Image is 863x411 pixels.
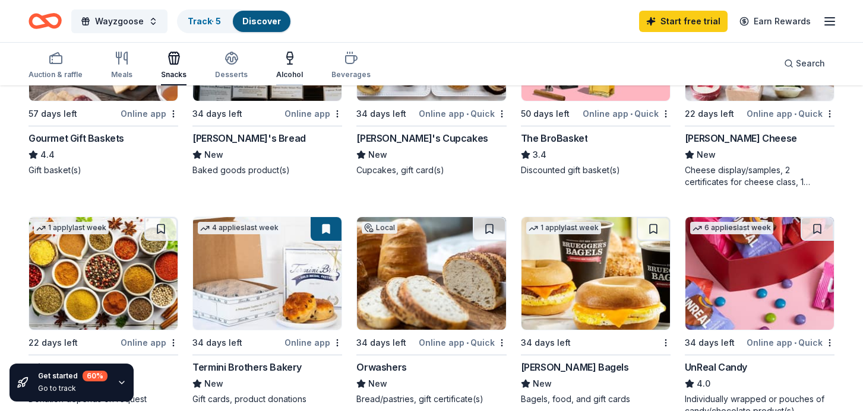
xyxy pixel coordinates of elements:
div: 6 applies last week [690,222,773,234]
div: Cheese display/samples, 2 certificates for cheese class, 1 "Greatest Hits" cheese set [685,164,834,188]
div: Online app Quick [747,106,834,121]
div: Online app [284,335,342,350]
div: Bread/pastries, gift certificate(s) [356,393,506,405]
div: Online app Quick [419,335,507,350]
div: 57 days left [29,107,77,121]
div: Auction & raffle [29,70,83,79]
div: Bagels, food, and gift cards [521,393,671,405]
div: 4 applies last week [198,222,281,234]
a: Home [29,7,62,35]
div: UnReal Candy [685,360,747,374]
span: • [794,338,796,348]
a: Image for Bruegger's Bagels1 applylast week34 days left[PERSON_NAME] BagelsNewBagels, food, and g... [521,216,671,405]
div: Discounted gift basket(s) [521,164,671,176]
div: Gift cards, product donations [192,393,342,405]
a: Start free trial [639,11,728,32]
img: Image for UnReal Candy [685,217,834,330]
div: [PERSON_NAME] Bagels [521,360,629,374]
div: Termini Brothers Bakery [192,360,302,374]
div: 34 days left [192,107,242,121]
img: Image for Orwashers [357,217,505,330]
div: Desserts [215,70,248,79]
div: Snacks [161,70,186,79]
span: New [697,148,716,162]
span: Search [796,56,825,71]
button: Search [775,52,834,75]
div: Online app [284,106,342,121]
div: 34 days left [521,336,571,350]
div: Baked goods product(s) [192,164,342,176]
span: New [368,148,387,162]
div: [PERSON_NAME]'s Bread [192,131,306,145]
div: 34 days left [356,336,406,350]
a: Earn Rewards [732,11,818,32]
div: Beverages [331,70,371,79]
span: • [630,109,633,119]
span: New [533,377,552,391]
button: Snacks [161,46,186,85]
span: New [204,148,223,162]
div: 34 days left [192,336,242,350]
div: Get started [38,371,108,381]
span: New [204,377,223,391]
button: Wayzgoose [71,9,167,33]
a: Track· 5 [188,16,221,26]
div: Local [362,222,397,234]
button: Track· 5Discover [177,9,292,33]
div: Online app [121,106,178,121]
div: Meals [111,70,132,79]
button: Meals [111,46,132,85]
span: New [368,377,387,391]
span: Wayzgoose [95,14,144,28]
a: Discover [242,16,281,26]
span: • [466,109,469,119]
div: 1 apply last week [34,222,109,234]
div: Alcohol [276,70,303,79]
div: 22 days left [29,336,78,350]
div: The BroBasket [521,131,588,145]
div: Gift basket(s) [29,164,178,176]
a: Image for Price Chopper1 applylast week22 days leftOnline appPrice ChopperNewDonation depends on ... [29,216,178,405]
div: Online app Quick [583,106,671,121]
span: 4.4 [40,148,55,162]
button: Auction & raffle [29,46,83,85]
div: 50 days left [521,107,570,121]
button: Alcohol [276,46,303,85]
img: Image for Bruegger's Bagels [521,217,670,330]
div: 1 apply last week [526,222,601,234]
div: Orwashers [356,360,406,374]
div: [PERSON_NAME] Cheese [685,131,797,145]
button: Desserts [215,46,248,85]
div: Online app Quick [419,106,507,121]
div: Online app [121,335,178,350]
div: 60 % [83,371,108,381]
a: Image for OrwashersLocal34 days leftOnline app•QuickOrwashersNewBread/pastries, gift certificate(s) [356,216,506,405]
span: • [794,109,796,119]
div: 22 days left [685,107,734,121]
a: Image for Termini Brothers Bakery4 applieslast week34 days leftOnline appTermini Brothers BakeryN... [192,216,342,405]
img: Image for Termini Brothers Bakery [193,217,342,330]
div: Go to track [38,384,108,393]
div: [PERSON_NAME]'s Cupcakes [356,131,488,145]
button: Beverages [331,46,371,85]
div: Cupcakes, gift card(s) [356,164,506,176]
img: Image for Price Chopper [29,217,178,330]
div: 34 days left [685,336,735,350]
div: Online app Quick [747,335,834,350]
div: 34 days left [356,107,406,121]
span: 4.0 [697,377,710,391]
span: • [466,338,469,348]
div: Gourmet Gift Baskets [29,131,124,145]
span: 3.4 [533,148,546,162]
